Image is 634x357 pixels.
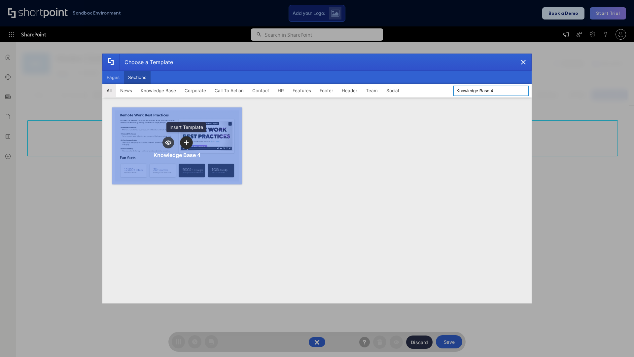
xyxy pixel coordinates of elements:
button: Sections [124,71,151,84]
button: Call To Action [210,84,248,97]
button: All [102,84,116,97]
button: Contact [248,84,273,97]
div: Knowledge Base 4 [154,152,201,158]
button: Header [337,84,362,97]
iframe: Chat Widget [515,280,634,357]
button: Social [382,84,403,97]
div: template selector [102,54,532,303]
button: Knowledge Base [136,84,180,97]
button: Features [288,84,315,97]
button: Corporate [180,84,210,97]
div: Choose a Template [119,54,173,70]
button: Pages [102,71,124,84]
input: Search [453,86,529,96]
button: HR [273,84,288,97]
button: Team [362,84,382,97]
button: News [116,84,136,97]
button: Footer [315,84,337,97]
